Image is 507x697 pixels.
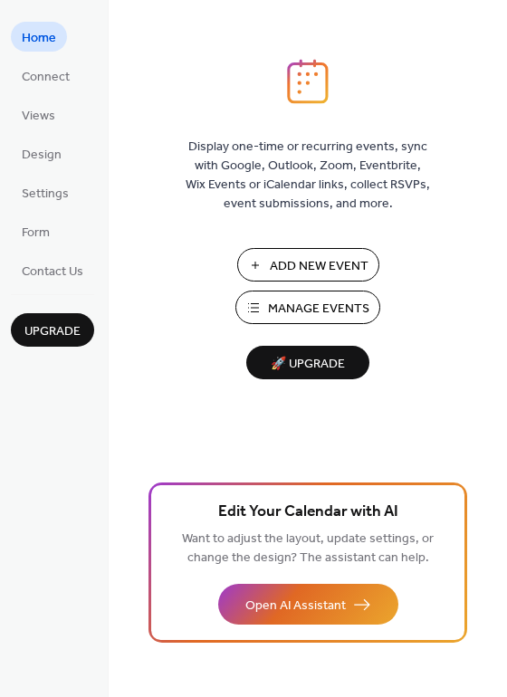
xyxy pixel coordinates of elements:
[182,527,434,570] span: Want to adjust the layout, update settings, or change the design? The assistant can help.
[22,146,62,165] span: Design
[11,313,94,347] button: Upgrade
[22,68,70,87] span: Connect
[257,352,359,377] span: 🚀 Upgrade
[218,584,398,625] button: Open AI Assistant
[11,255,94,285] a: Contact Us
[24,322,81,341] span: Upgrade
[11,138,72,168] a: Design
[11,177,80,207] a: Settings
[246,346,369,379] button: 🚀 Upgrade
[186,138,430,214] span: Display one-time or recurring events, sync with Google, Outlook, Zoom, Eventbrite, Wix Events or ...
[268,300,369,319] span: Manage Events
[11,216,61,246] a: Form
[11,61,81,91] a: Connect
[11,100,66,129] a: Views
[237,248,379,282] button: Add New Event
[22,263,83,282] span: Contact Us
[218,500,398,525] span: Edit Your Calendar with AI
[22,224,50,243] span: Form
[22,107,55,126] span: Views
[287,59,329,104] img: logo_icon.svg
[245,597,346,616] span: Open AI Assistant
[11,22,67,52] a: Home
[235,291,380,324] button: Manage Events
[22,185,69,204] span: Settings
[270,257,368,276] span: Add New Event
[22,29,56,48] span: Home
